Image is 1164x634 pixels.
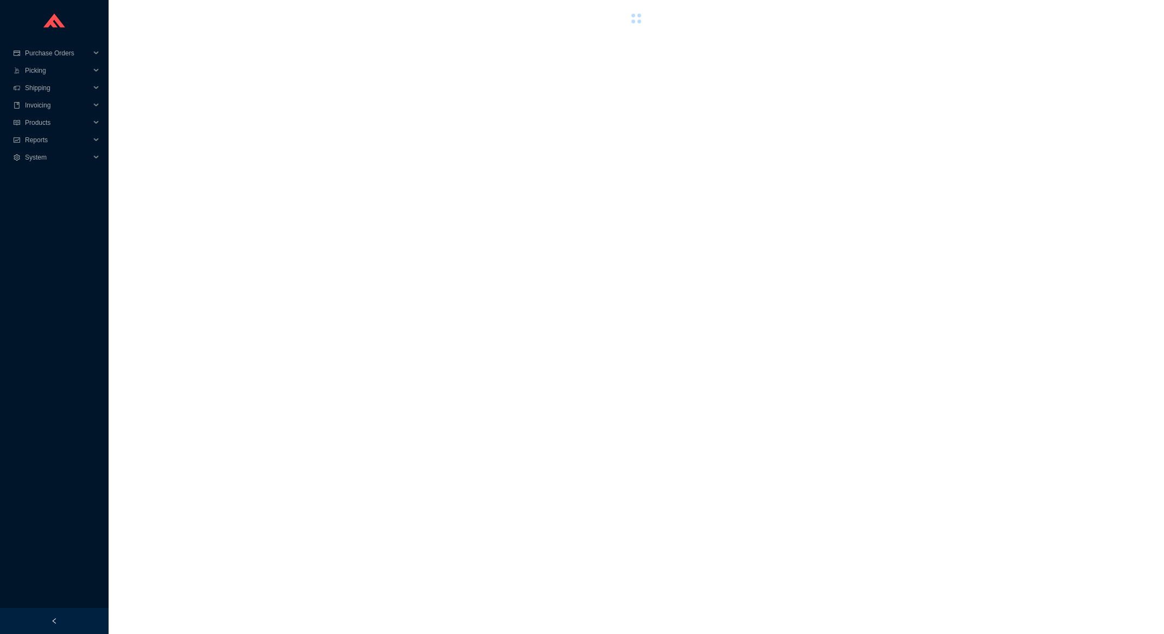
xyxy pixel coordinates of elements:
span: Reports [25,131,90,149]
span: Purchase Orders [25,45,90,62]
span: Shipping [25,79,90,97]
span: Products [25,114,90,131]
span: setting [13,154,21,161]
span: book [13,102,21,109]
span: credit-card [13,50,21,56]
span: System [25,149,90,166]
span: Invoicing [25,97,90,114]
span: left [51,618,58,624]
span: Picking [25,62,90,79]
span: fund [13,137,21,143]
span: read [13,119,21,126]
